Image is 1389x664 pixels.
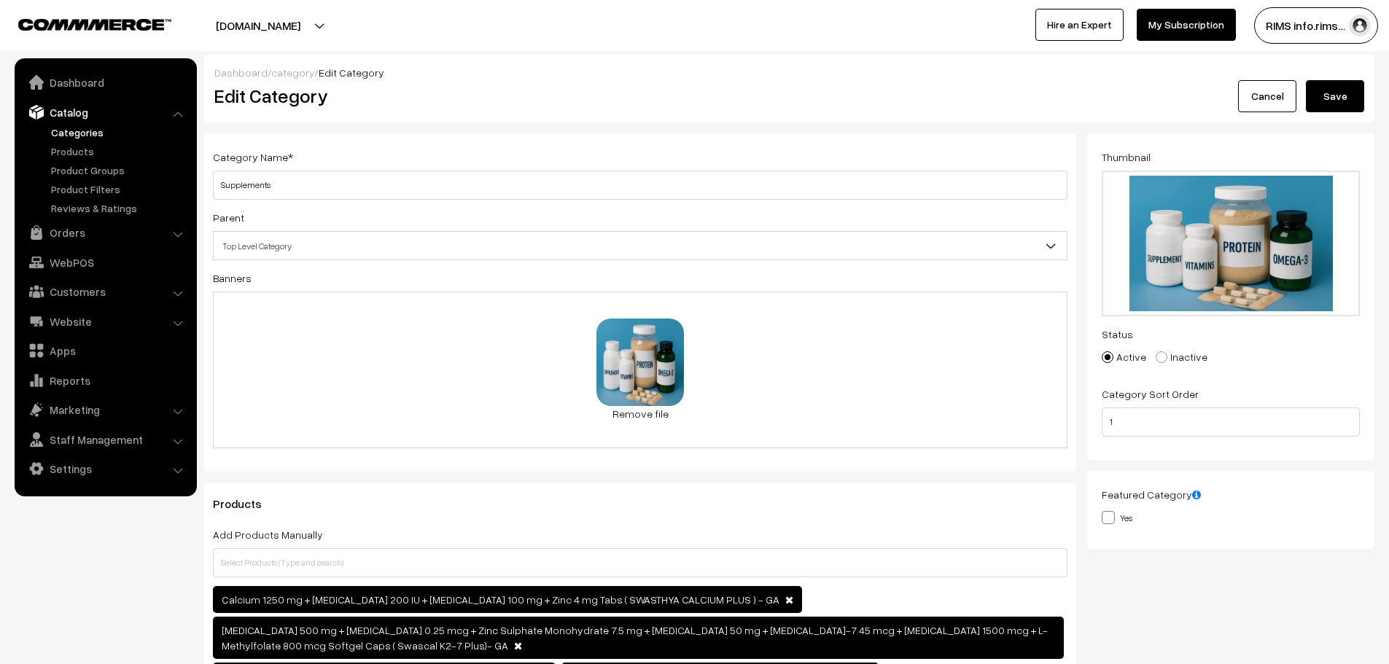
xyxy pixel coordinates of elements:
[214,233,1067,259] span: Top Level Category
[47,163,192,178] a: Product Groups
[213,171,1067,200] input: Category Name
[214,65,1364,80] div: / /
[1102,509,1132,525] label: Yes
[1349,15,1371,36] img: user
[18,69,192,95] a: Dashboard
[18,367,192,394] a: Reports
[18,99,192,125] a: Catalog
[214,66,268,79] a: Dashboard
[1137,9,1236,41] a: My Subscription
[213,210,244,225] label: Parent
[1306,80,1364,112] button: Save
[1102,327,1133,342] label: Status
[1102,487,1201,502] label: Featured Category
[1035,9,1124,41] a: Hire an Expert
[214,85,1071,107] h2: Edit Category
[213,231,1067,260] span: Top Level Category
[18,397,192,423] a: Marketing
[213,149,293,165] label: Category Name
[1102,149,1151,165] label: Thumbnail
[213,527,323,542] label: Add Products Manually
[47,181,192,197] a: Product Filters
[18,426,192,453] a: Staff Management
[18,337,192,364] a: Apps
[213,496,279,511] span: Products
[1102,386,1199,402] label: Category Sort Order
[222,624,1048,652] span: [MEDICAL_DATA] 500 mg + [MEDICAL_DATA] 0.25 mcg + Zinc Sulphate Monohydrate 7.5 mg + [MEDICAL_DAT...
[18,278,192,305] a: Customers
[1156,349,1207,364] label: Inactive
[47,144,192,159] a: Products
[165,7,351,44] button: [DOMAIN_NAME]
[18,249,192,276] a: WebPOS
[319,66,384,79] span: Edit Category
[271,66,314,79] a: category
[213,548,1067,577] input: Select Products (Type and search)
[18,15,146,32] a: COMMMERCE
[1254,7,1378,44] button: RIMS info.rims…
[18,456,192,482] a: Settings
[1102,349,1146,364] label: Active
[47,200,192,216] a: Reviews & Ratings
[213,270,252,286] label: Banners
[596,406,684,421] a: Remove file
[222,593,779,606] span: Calcium 1250 mg + [MEDICAL_DATA] 200 IU + [MEDICAL_DATA] 100 mg + Zinc 4 mg Tabs ( SWASTHYA CALCI...
[1102,407,1360,437] input: Enter Number
[18,219,192,246] a: Orders
[47,125,192,140] a: Categories
[18,19,171,30] img: COMMMERCE
[18,308,192,335] a: Website
[1238,80,1296,112] a: Cancel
